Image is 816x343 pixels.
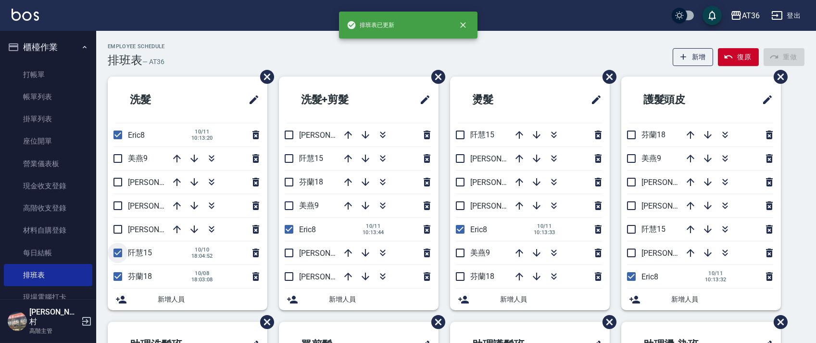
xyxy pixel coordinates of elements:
img: Logo [12,9,39,21]
span: 新增人員 [158,294,260,304]
span: [PERSON_NAME]11 [299,131,365,140]
span: 修改班表的標題 [756,88,773,111]
span: 阡慧15 [641,224,665,234]
h2: 護髮頭皮 [629,82,728,117]
span: 10/10 [191,247,213,253]
a: 材料自購登錄 [4,219,92,241]
button: save [703,6,722,25]
span: [PERSON_NAME]11 [641,201,708,211]
span: [PERSON_NAME]16 [128,178,194,187]
span: [PERSON_NAME]11 [128,201,194,211]
h5: [PERSON_NAME]村 [29,307,78,327]
span: [PERSON_NAME]6 [470,178,532,187]
span: 芬蘭18 [641,130,665,139]
span: 美燕9 [299,201,319,210]
span: 修改班表的標題 [414,88,431,111]
button: 復原 [718,48,759,66]
span: 10/08 [191,270,213,277]
button: 新增 [673,48,714,66]
span: 刪除班表 [253,308,276,336]
span: 美燕9 [128,154,148,163]
span: [PERSON_NAME]11 [470,201,537,211]
a: 高階收支登錄 [4,197,92,219]
span: 刪除班表 [253,63,276,91]
span: 新增人員 [329,294,431,304]
h2: 洗髮 [115,82,204,117]
span: 阡慧15 [470,130,494,139]
h3: 排班表 [108,53,142,67]
a: 排班表 [4,264,92,286]
span: 芬蘭18 [128,272,152,281]
span: 刪除班表 [766,308,789,336]
p: 高階主管 [29,327,78,335]
span: 18:03:08 [191,277,213,283]
button: 登出 [767,7,804,25]
span: 10/11 [191,129,213,135]
a: 每日結帳 [4,242,92,264]
span: 阡慧15 [299,154,323,163]
span: Eric8 [641,272,658,281]
button: close [452,14,474,36]
span: 修改班表的標題 [585,88,602,111]
div: 新增人員 [108,289,267,310]
span: 10:13:44 [363,229,384,236]
a: 帳單列表 [4,86,92,108]
span: 芬蘭18 [299,177,323,186]
span: 10:13:20 [191,135,213,141]
h2: Employee Schedule [108,43,165,50]
span: Eric8 [470,225,487,234]
a: 現場電腦打卡 [4,286,92,308]
img: Person [8,312,27,331]
span: 阡慧15 [128,248,152,257]
span: 美燕9 [470,248,490,257]
button: 櫃檯作業 [4,35,92,60]
span: 排班表已更新 [347,20,395,30]
span: 刪除班表 [595,308,618,336]
span: 刪除班表 [424,308,447,336]
span: 美燕9 [641,154,661,163]
h2: 燙髮 [458,82,546,117]
span: Eric8 [128,131,145,140]
div: AT36 [742,10,760,22]
h6: — AT36 [142,57,164,67]
span: 新增人員 [671,294,773,304]
span: [PERSON_NAME]16 [299,249,365,258]
a: 座位開單 [4,130,92,152]
span: 10:13:33 [534,229,555,236]
div: 新增人員 [279,289,439,310]
div: 新增人員 [621,289,781,310]
a: 掛單列表 [4,108,92,130]
span: 10/11 [705,270,727,277]
a: 現金收支登錄 [4,175,92,197]
span: [PERSON_NAME]6 [299,272,361,281]
div: 新增人員 [450,289,610,310]
span: 修改班表的標題 [242,88,260,111]
span: Eric8 [299,225,316,234]
span: [PERSON_NAME]6 [641,178,703,187]
span: 刪除班表 [424,63,447,91]
span: 新增人員 [500,294,602,304]
span: [PERSON_NAME]16 [641,249,708,258]
span: 刪除班表 [595,63,618,91]
span: [PERSON_NAME]16 [470,154,537,163]
a: 打帳單 [4,64,92,86]
span: 10:13:32 [705,277,727,283]
h2: 洗髮+剪髮 [287,82,388,117]
span: 18:04:52 [191,253,213,259]
button: AT36 [727,6,764,26]
span: 芬蘭18 [470,272,494,281]
span: 10/11 [363,223,384,229]
a: 營業儀表板 [4,153,92,175]
span: 刪除班表 [766,63,789,91]
span: 10/11 [534,223,555,229]
span: [PERSON_NAME]6 [128,225,190,234]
